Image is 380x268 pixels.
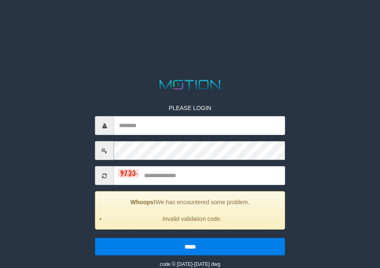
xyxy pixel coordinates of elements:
[118,169,139,177] img: captcha
[95,191,285,230] div: We has encountered some problem.
[106,215,279,223] li: Invalid validation code.
[157,78,223,91] img: MOTION_logo.png
[160,261,220,267] small: code © [DATE]-[DATE] dwg
[130,199,155,205] strong: Whoops!
[95,104,285,112] p: PLEASE LOGIN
